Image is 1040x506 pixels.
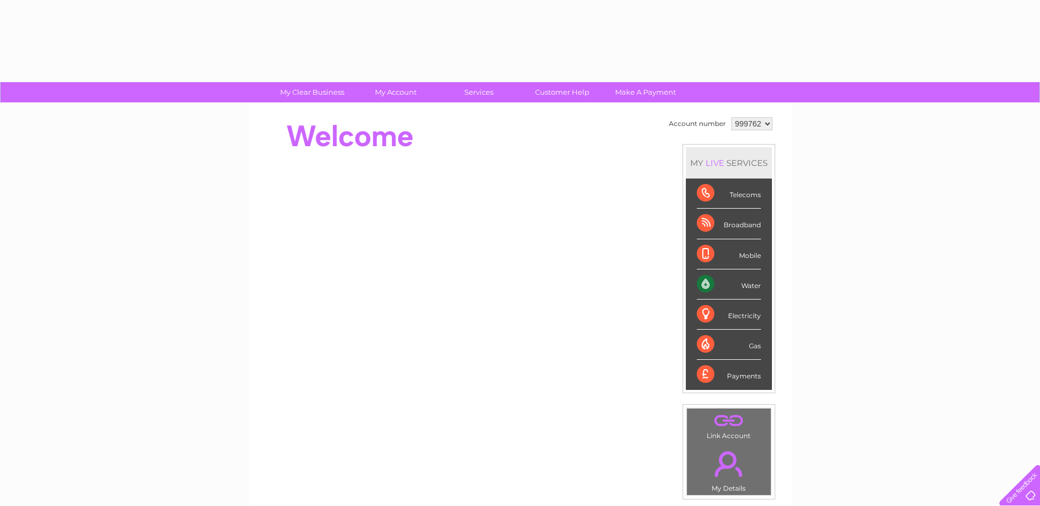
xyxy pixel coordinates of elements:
[697,330,761,360] div: Gas
[600,82,691,102] a: Make A Payment
[666,114,729,133] td: Account number
[686,408,771,442] td: Link Account
[350,82,441,102] a: My Account
[517,82,607,102] a: Customer Help
[267,82,357,102] a: My Clear Business
[697,269,761,300] div: Water
[697,360,761,389] div: Payments
[690,445,768,483] a: .
[697,239,761,269] div: Mobile
[697,300,761,330] div: Electricity
[697,209,761,239] div: Broadband
[686,147,772,179] div: MY SERVICES
[690,411,768,430] a: .
[686,442,771,496] td: My Details
[697,179,761,209] div: Telecoms
[703,158,726,168] div: LIVE
[434,82,524,102] a: Services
